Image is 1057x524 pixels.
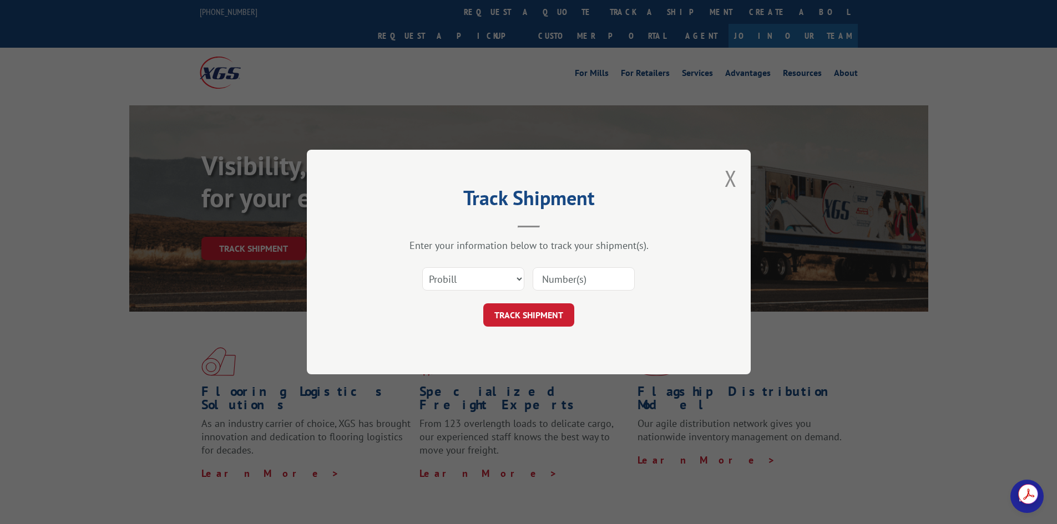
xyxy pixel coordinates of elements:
[725,164,737,193] button: Close modal
[483,303,574,327] button: TRACK SHIPMENT
[362,239,695,252] div: Enter your information below to track your shipment(s).
[533,267,635,291] input: Number(s)
[1010,480,1044,513] a: Open chat
[362,190,695,211] h2: Track Shipment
